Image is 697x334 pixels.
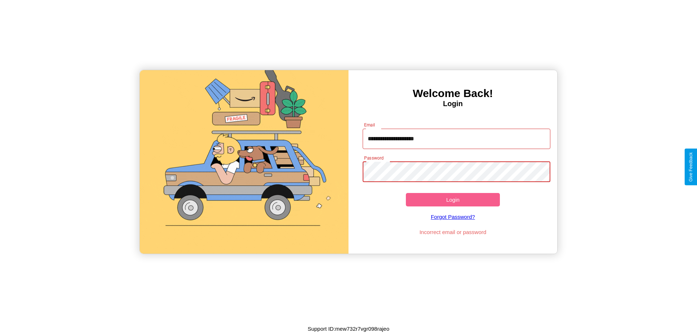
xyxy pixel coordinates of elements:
a: Forgot Password? [359,206,547,227]
label: Email [364,122,375,128]
button: Login [406,193,500,206]
h3: Welcome Back! [348,87,557,100]
img: gif [140,70,348,254]
label: Password [364,155,383,161]
div: Give Feedback [688,152,693,182]
h4: Login [348,100,557,108]
p: Support ID: mew732r7vgr098rajeo [307,324,389,334]
p: Incorrect email or password [359,227,547,237]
